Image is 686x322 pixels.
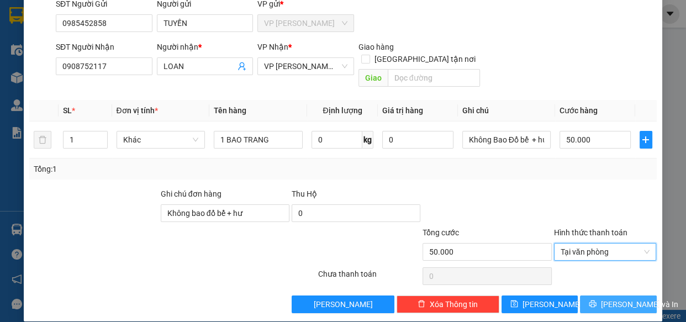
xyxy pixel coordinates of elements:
input: Ghi Chú [462,131,551,149]
span: [PERSON_NAME] và In [601,298,678,310]
input: 0 [382,131,453,149]
span: save [510,300,518,309]
span: printer [589,300,597,309]
div: Chưa thanh toán [317,268,422,287]
span: kg [362,131,373,149]
div: Tổng: 1 [34,163,266,175]
label: Ghi chú đơn hàng [161,189,221,198]
span: Tên hàng [214,106,246,115]
span: Cước hàng [560,106,598,115]
span: Khác [123,131,199,148]
span: Xóa Thông tin [430,298,478,310]
span: delete [418,300,425,309]
span: SL [63,106,72,115]
button: delete [34,131,51,149]
button: plus [640,131,652,149]
span: plus [640,135,652,144]
span: Thu Hộ [292,189,317,198]
input: Ghi chú đơn hàng [161,204,289,222]
th: Ghi chú [458,100,556,122]
span: [PERSON_NAME] [523,298,582,310]
span: VP Nhận [257,43,288,51]
span: Giao hàng [358,43,394,51]
span: Tại văn phòng [561,244,650,260]
button: printer[PERSON_NAME] và In [580,295,656,313]
span: VP Vũng Liêm [264,15,347,31]
input: VD: Bàn, Ghế [214,131,303,149]
input: Dọc đường [388,69,480,87]
button: [PERSON_NAME] [292,295,394,313]
div: SĐT Người Nhận [56,41,152,53]
span: Tổng cước [423,228,459,237]
span: Giá trị hàng [382,106,423,115]
div: Người nhận [157,41,254,53]
button: deleteXóa Thông tin [397,295,499,313]
span: Định lượng [323,106,362,115]
span: user-add [238,62,246,71]
span: [PERSON_NAME] [314,298,373,310]
button: save[PERSON_NAME] [502,295,578,313]
span: VP Trần Phú (Hàng) [264,58,347,75]
label: Hình thức thanh toán [554,228,627,237]
span: [GEOGRAPHIC_DATA] tận nơi [370,53,480,65]
span: Đơn vị tính [117,106,158,115]
span: Giao [358,69,388,87]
